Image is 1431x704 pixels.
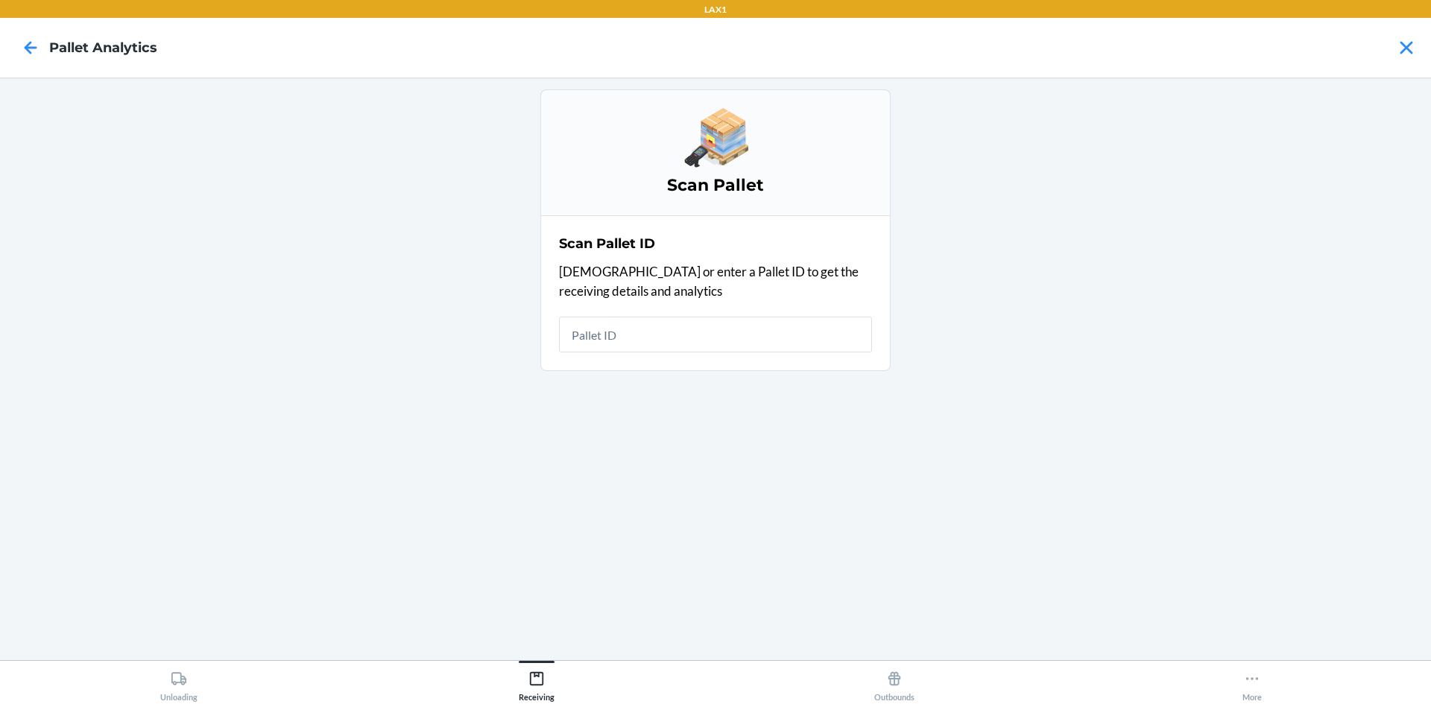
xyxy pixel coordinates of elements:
[559,262,872,300] p: [DEMOGRAPHIC_DATA] or enter a Pallet ID to get the receiving details and analytics
[715,661,1073,702] button: Outbounds
[49,38,157,57] h4: Pallet Analytics
[559,317,872,352] input: Pallet ID
[1242,665,1262,702] div: More
[874,665,914,702] div: Outbounds
[160,665,198,702] div: Unloading
[1073,661,1431,702] button: More
[559,234,655,253] h2: Scan Pallet ID
[559,174,872,197] h3: Scan Pallet
[519,665,555,702] div: Receiving
[358,661,715,702] button: Receiving
[704,3,727,16] p: LAX1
